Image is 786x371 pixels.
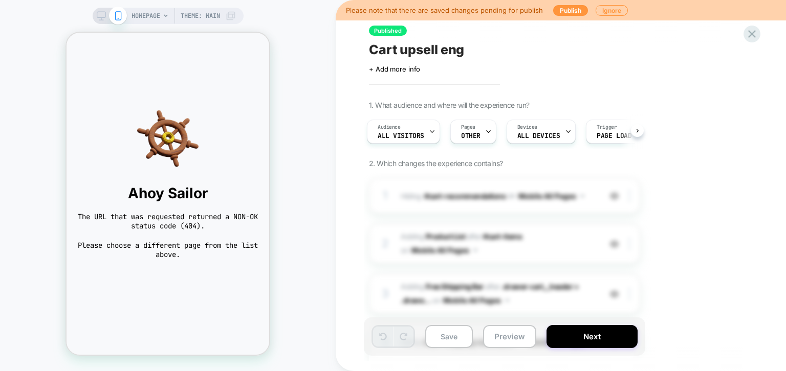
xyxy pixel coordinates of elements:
span: Adding [401,232,465,241]
span: Devices [517,124,537,131]
div: 1 [380,185,390,206]
button: Next [547,325,638,348]
button: Mobile All Pages [443,293,509,308]
span: Audience [378,124,401,131]
img: down arrow [473,249,477,251]
span: Published [369,26,407,36]
button: Preview [483,325,536,348]
span: Ahoy Sailor [10,152,192,169]
img: down arrow [505,299,509,302]
div: 2 [380,234,390,254]
span: OTHER [461,132,481,140]
span: Page Load [597,132,631,140]
span: The URL that was requested returned a NON-OK status code (404). [10,179,192,198]
span: + Add more info [369,65,420,73]
img: navigation helm [10,75,192,136]
b: Free Shipping Bar [426,282,484,291]
div: 3 [380,284,390,304]
button: Save [425,325,473,348]
span: Adding [401,282,484,291]
span: 2. Which changes the experience contains? [369,159,503,168]
span: on [432,294,440,307]
span: HOMEPAGE [132,8,160,24]
img: close [628,238,630,249]
button: Mobile All Pages [411,243,477,258]
b: Product List [426,232,465,241]
span: #cart-items [483,232,522,241]
img: down arrow [580,195,584,197]
img: crossed eye [610,290,619,298]
span: Cart upsell eng [369,42,464,57]
img: crossed eye [610,192,619,200]
img: crossed eye [610,240,619,248]
span: Hiding : [401,189,596,203]
span: ALL DEVICES [517,132,560,140]
button: Publish [553,5,588,16]
button: Mobile All Pages [518,189,584,203]
button: Ignore [596,5,628,16]
span: Pages [461,124,475,131]
img: close [628,190,630,201]
span: on [508,189,515,202]
span: Please choose a different page from the list above. [10,208,192,226]
span: AFTER [485,282,500,291]
span: 1. What audience and where will the experience run? [369,101,529,109]
span: Trigger [597,124,617,131]
span: AFTER [467,232,482,241]
span: #cart-recommendations [424,191,506,200]
span: All Visitors [378,132,424,140]
img: close [628,288,630,299]
span: Theme: MAIN [181,8,220,24]
span: on [401,244,408,257]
